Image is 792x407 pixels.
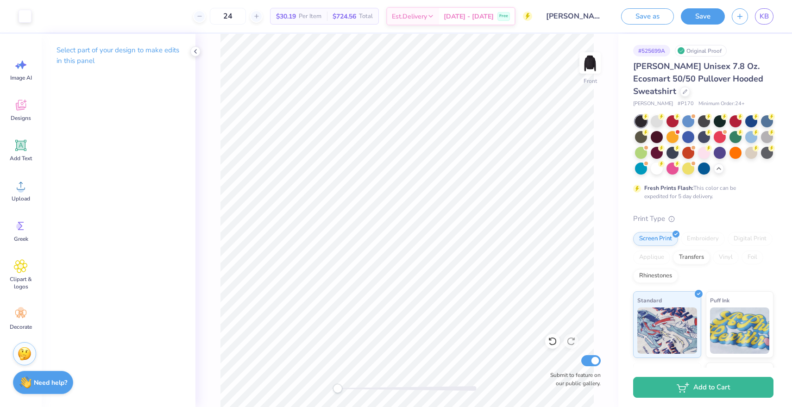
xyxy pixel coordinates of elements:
span: Minimum Order: 24 + [698,100,745,108]
img: Standard [637,307,697,354]
span: Free [499,13,508,19]
button: Save [681,8,725,25]
div: Transfers [673,250,710,264]
div: Rhinestones [633,269,678,283]
span: $30.19 [276,12,296,21]
input: Untitled Design [539,7,607,25]
strong: Fresh Prints Flash: [644,184,693,192]
span: $724.56 [333,12,356,21]
label: Submit to feature on our public gallery. [545,371,601,388]
a: KB [755,8,773,25]
span: KB [760,11,769,22]
span: Decorate [10,323,32,331]
div: This color can be expedited for 5 day delivery. [644,184,758,200]
span: # P170 [678,100,694,108]
div: # 525699A [633,45,670,56]
span: Greek [14,235,28,243]
div: Original Proof [675,45,727,56]
span: [DATE] - [DATE] [444,12,494,21]
img: Front [581,54,599,72]
button: Add to Cart [633,377,773,398]
span: Metallic & Glitter Ink [710,367,765,376]
span: Puff Ink [710,295,729,305]
span: Upload [12,195,30,202]
span: Designs [11,114,31,122]
span: [PERSON_NAME] [633,100,673,108]
p: Select part of your design to make edits in this panel [57,45,181,66]
span: Add Text [10,155,32,162]
div: Screen Print [633,232,678,246]
div: Accessibility label [333,384,342,393]
div: Print Type [633,213,773,224]
span: Per Item [299,12,321,21]
strong: Need help? [34,378,67,387]
span: Standard [637,295,662,305]
div: Applique [633,250,670,264]
span: Image AI [10,74,32,81]
span: Clipart & logos [6,276,36,290]
img: Puff Ink [710,307,770,354]
input: – – [210,8,246,25]
div: Vinyl [713,250,739,264]
span: Total [359,12,373,21]
div: Foil [742,250,763,264]
span: Est. Delivery [392,12,427,21]
div: Digital Print [728,232,773,246]
span: [PERSON_NAME] Unisex 7.8 Oz. Ecosmart 50/50 Pullover Hooded Sweatshirt [633,61,763,97]
button: Save as [621,8,674,25]
div: Embroidery [681,232,725,246]
span: Neon Ink [637,367,660,376]
div: Front [584,77,597,85]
